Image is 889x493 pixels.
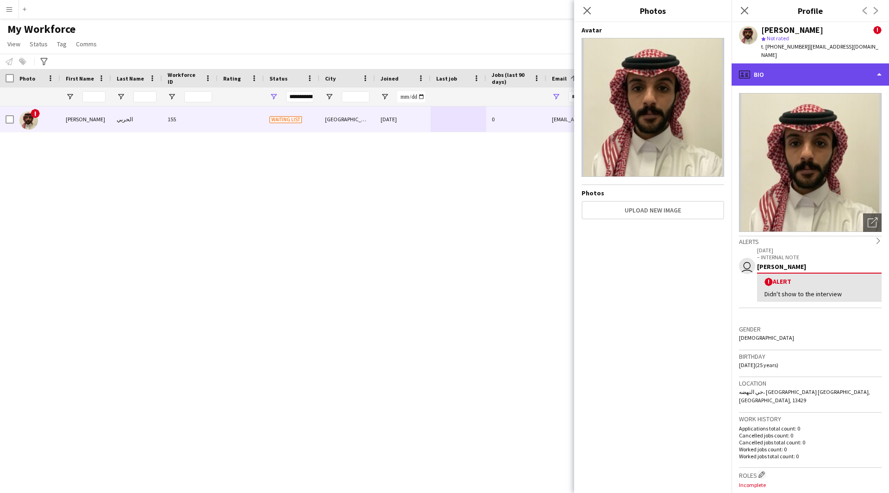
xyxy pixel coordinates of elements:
p: Worked jobs count: 0 [739,446,882,453]
img: سلمان صالح الحربي [19,111,38,130]
div: 0 [486,106,546,132]
p: Worked jobs total count: 0 [739,453,882,460]
img: Crew avatar or photo [739,93,882,232]
img: Crew avatar [582,38,724,177]
div: [DATE] [375,106,431,132]
div: الحربي [111,106,162,132]
input: Email Filter Input [569,91,726,102]
span: | [EMAIL_ADDRESS][DOMAIN_NAME] [761,43,878,58]
span: City [325,75,336,82]
span: ! [764,278,773,286]
a: Tag [53,38,70,50]
button: Open Filter Menu [552,93,560,101]
span: Rating [223,75,241,82]
span: View [7,40,20,48]
span: Tag [57,40,67,48]
app-action-btn: Advanced filters [38,56,50,67]
span: First Name [66,75,94,82]
button: Open Filter Menu [381,93,389,101]
h3: Gender [739,325,882,333]
div: [PERSON_NAME] [757,262,882,271]
span: Email [552,75,567,82]
span: [DEMOGRAPHIC_DATA] [739,334,794,341]
span: Not rated [767,35,789,42]
button: Open Filter Menu [269,93,278,101]
span: Waiting list [269,116,302,123]
p: Cancelled jobs count: 0 [739,432,882,439]
span: Comms [76,40,97,48]
a: View [4,38,24,50]
input: First Name Filter Input [82,91,106,102]
div: Alert [764,277,874,286]
p: – INTERNAL NOTE [757,254,882,261]
span: Status [30,40,48,48]
h3: Work history [739,415,882,423]
div: [PERSON_NAME] [761,26,823,34]
button: Open Filter Menu [325,93,333,101]
h4: Photos [582,189,724,197]
span: Workforce ID [168,71,201,85]
span: ! [31,109,40,118]
div: [PERSON_NAME] [60,106,111,132]
h4: Avatar [582,26,724,34]
div: [GEOGRAPHIC_DATA] [319,106,375,132]
div: Bio [732,63,889,86]
p: [DATE] [757,247,882,254]
span: Joined [381,75,399,82]
p: Incomplete [739,481,882,488]
div: Open photos pop-in [863,213,882,232]
input: Last Name Filter Input [133,91,157,102]
span: Status [269,75,288,82]
div: [EMAIL_ADDRESS][DOMAIN_NAME] [546,106,732,132]
button: Open Filter Menu [66,93,74,101]
button: Open Filter Menu [168,93,176,101]
span: Last job [436,75,457,82]
span: Photo [19,75,35,82]
a: Comms [72,38,100,50]
h3: Photos [574,5,732,17]
div: Alerts [739,236,882,246]
span: Jobs (last 90 days) [492,71,530,85]
p: Cancelled jobs total count: 0 [739,439,882,446]
input: Joined Filter Input [397,91,425,102]
h3: Profile [732,5,889,17]
div: 155 [162,106,218,132]
h3: Location [739,379,882,387]
span: ! [873,26,882,34]
span: My Workforce [7,22,75,36]
span: حي النهضه، [GEOGRAPHIC_DATA] [GEOGRAPHIC_DATA], [GEOGRAPHIC_DATA], 13429 [739,388,870,404]
span: Last Name [117,75,144,82]
p: Applications total count: 0 [739,425,882,432]
span: t. [PHONE_NUMBER] [761,43,809,50]
button: Upload new image [582,201,724,219]
a: Status [26,38,51,50]
button: Open Filter Menu [117,93,125,101]
h3: Roles [739,470,882,480]
div: Didn't show to the interview [764,290,874,298]
input: Workforce ID Filter Input [184,91,212,102]
h3: Birthday [739,352,882,361]
input: City Filter Input [342,91,369,102]
span: [DATE] (25 years) [739,362,778,368]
